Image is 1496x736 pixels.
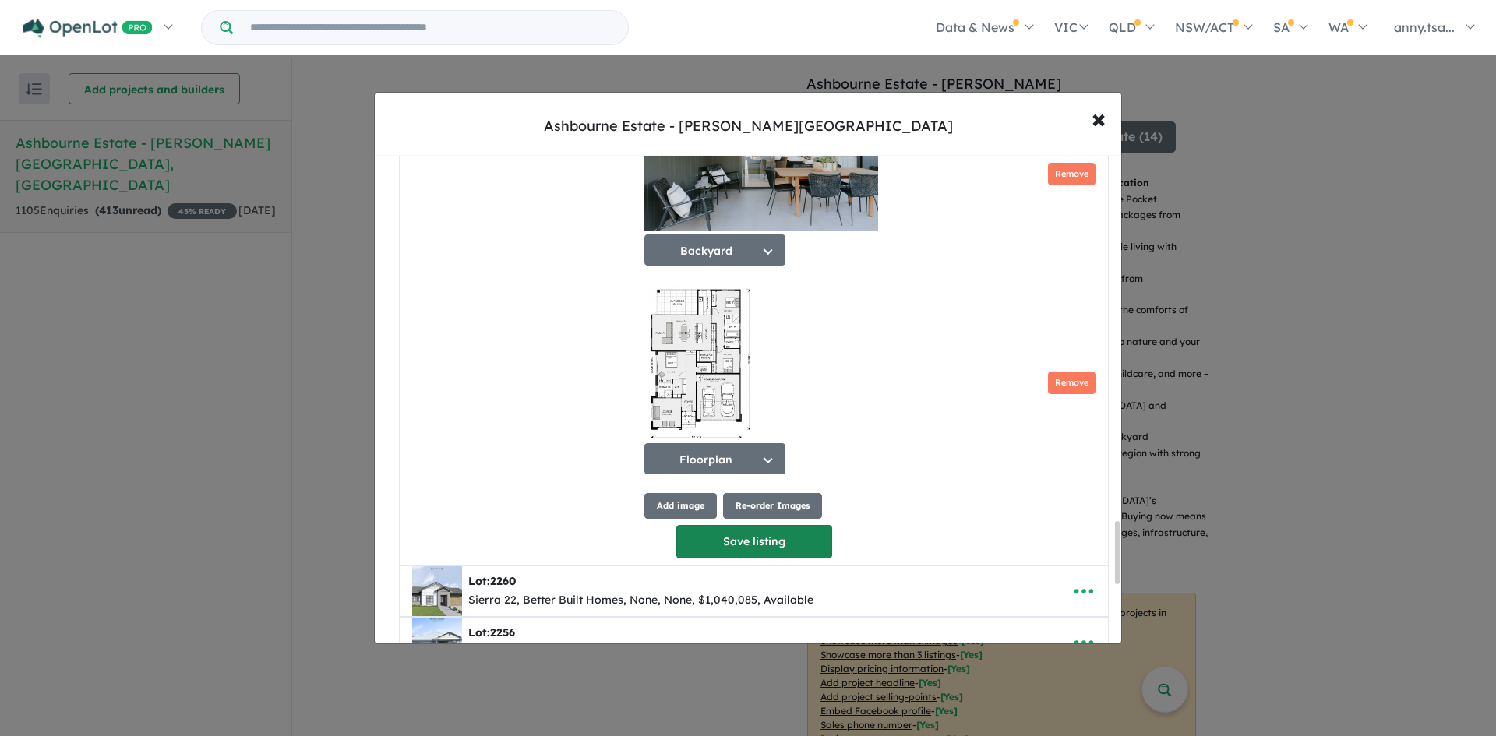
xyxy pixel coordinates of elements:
div: Ashbourne Estate - [PERSON_NAME][GEOGRAPHIC_DATA] [544,116,953,136]
b: Lot: [468,625,515,639]
button: Re-order Images [723,493,822,519]
b: Lot: [468,574,516,588]
img: Ashbourne%20Estate%20-%20Moss%20Vale%20-%20Lot%202256___1756254065.jpg [412,618,462,667]
span: × [1092,101,1106,135]
div: Sierra 22, Better Built Homes, None, None, $1,040,085, Available [468,591,813,610]
div: The [PERSON_NAME], Wattle Court, None, None, $944,560, Available [468,643,841,661]
button: Add image [644,493,717,519]
span: 2260 [490,574,516,588]
button: Floorplan [644,443,785,474]
span: anny.tsa... [1394,19,1455,35]
img: Ashbourne Estate - Moss Vale - Lot 2276 Floorplan [644,284,753,440]
img: Ashbourne%20Estate%20-%20Moss%20Vale%20-%20Lot%202260___1756253693.jpg [412,566,462,616]
button: Backyard [644,234,785,266]
button: Remove [1048,163,1096,185]
button: Remove [1048,372,1096,394]
button: Save listing [676,525,832,558]
span: 2256 [490,625,515,639]
img: Openlot PRO Logo White [23,19,153,38]
input: Try estate name, suburb, builder or developer [236,11,625,44]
